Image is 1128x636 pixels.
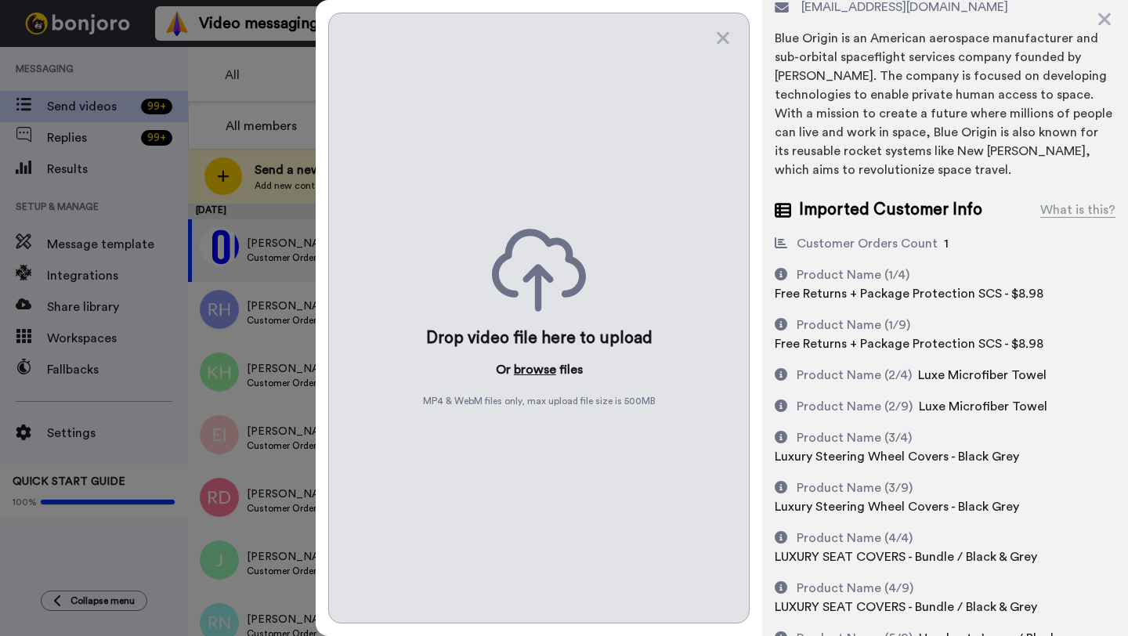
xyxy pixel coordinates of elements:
[514,360,556,379] button: browse
[797,428,912,447] div: Product Name (3/4)
[799,198,982,222] span: Imported Customer Info
[775,338,1043,350] span: Free Returns + Package Protection SCS - $8.98
[919,400,1047,413] span: Luxe Microfiber Towel
[797,234,938,253] div: Customer Orders Count
[1040,201,1115,219] div: What is this?
[797,479,913,497] div: Product Name (3/9)
[775,551,1037,563] span: LUXURY SEAT COVERS - Bundle / Black & Grey
[797,266,909,284] div: Product Name (1/4)
[775,601,1037,613] span: LUXURY SEAT COVERS - Bundle / Black & Grey
[797,366,912,385] div: Product Name (2/4)
[918,369,1047,381] span: Luxe Microfiber Towel
[775,450,1019,463] span: Luxury Steering Wheel Covers - Black Grey
[775,500,1019,513] span: Luxury Steering Wheel Covers - Black Grey
[797,579,913,598] div: Product Name (4/9)
[775,29,1115,179] div: Blue Origin is an American aerospace manufacturer and sub-orbital spaceflight services company fo...
[423,395,656,407] span: MP4 & WebM files only, max upload file size is 500 MB
[944,237,949,250] span: 1
[797,397,913,416] div: Product Name (2/9)
[797,529,913,547] div: Product Name (4/4)
[775,287,1043,300] span: Free Returns + Package Protection SCS - $8.98
[496,360,583,379] p: Or files
[797,316,910,334] div: Product Name (1/9)
[426,327,653,349] div: Drop video file here to upload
